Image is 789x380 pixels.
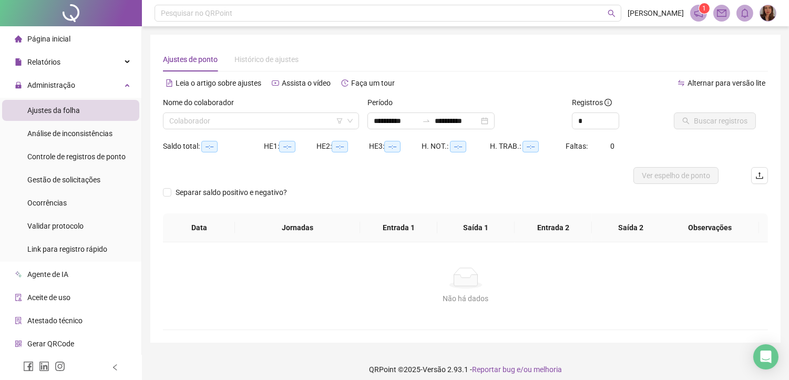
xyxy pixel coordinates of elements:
th: Jornadas [235,213,360,242]
span: Leia o artigo sobre ajustes [176,79,261,87]
span: --:-- [332,141,348,152]
span: upload [755,171,764,180]
span: Faltas: [566,142,589,150]
span: notification [694,8,703,18]
span: file-text [166,79,173,87]
span: Observações [669,222,751,233]
span: youtube [272,79,279,87]
span: search [608,9,616,17]
th: Saída 2 [592,213,669,242]
span: Assista o vídeo [282,79,331,87]
span: audit [15,294,22,301]
span: facebook [23,361,34,372]
span: --:-- [384,141,401,152]
span: Reportar bug e/ou melhoria [472,365,562,374]
div: HE 3: [369,140,422,152]
span: 0 [610,142,614,150]
span: Controle de registros de ponto [27,152,126,161]
span: Relatórios [27,58,60,66]
span: Gestão de solicitações [27,176,100,184]
span: Ajustes da folha [27,106,80,115]
span: home [15,35,22,43]
div: Open Intercom Messenger [753,344,778,369]
span: to [422,117,431,125]
span: Ajustes de ponto [163,55,218,64]
span: Agente de IA [27,270,68,279]
span: --:-- [522,141,539,152]
span: 1 [703,5,706,12]
span: bell [740,8,750,18]
span: Alternar para versão lite [688,79,765,87]
div: Saldo total: [163,140,264,152]
div: H. TRAB.: [490,140,566,152]
span: info-circle [604,99,612,106]
span: qrcode [15,340,22,347]
span: left [111,364,119,371]
th: Observações [661,213,759,242]
span: Histórico de ajustes [234,55,299,64]
span: linkedin [39,361,49,372]
span: [PERSON_NAME] [628,7,684,19]
span: instagram [55,361,65,372]
span: lock [15,81,22,89]
th: Entrada 1 [360,213,437,242]
span: down [347,118,353,124]
span: Atestado técnico [27,316,83,325]
span: history [341,79,349,87]
div: H. NOT.: [422,140,490,152]
span: Separar saldo positivo e negativo? [171,187,291,198]
span: Ocorrências [27,199,67,207]
button: Ver espelho de ponto [633,167,719,184]
span: filter [336,118,343,124]
th: Data [163,213,235,242]
span: file [15,58,22,66]
span: Versão [423,365,446,374]
span: Página inicial [27,35,70,43]
span: Validar protocolo [27,222,84,230]
span: Link para registro rápido [27,245,107,253]
th: Entrada 2 [515,213,592,242]
span: Análise de inconsistências [27,129,112,138]
button: Buscar registros [674,112,756,129]
div: Não há dados [176,293,755,304]
span: Faça um tour [351,79,395,87]
th: Saída 1 [437,213,515,242]
div: HE 2: [316,140,369,152]
span: swap-right [422,117,431,125]
span: Aceite de uso [27,293,70,302]
span: mail [717,8,726,18]
span: Gerar QRCode [27,340,74,348]
span: solution [15,317,22,324]
span: Administração [27,81,75,89]
span: Registros [572,97,612,108]
div: HE 1: [264,140,316,152]
label: Período [367,97,399,108]
img: 78555 [760,5,776,21]
span: swap [678,79,685,87]
label: Nome do colaborador [163,97,241,108]
span: --:-- [450,141,466,152]
sup: 1 [699,3,710,14]
span: --:-- [201,141,218,152]
span: --:-- [279,141,295,152]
